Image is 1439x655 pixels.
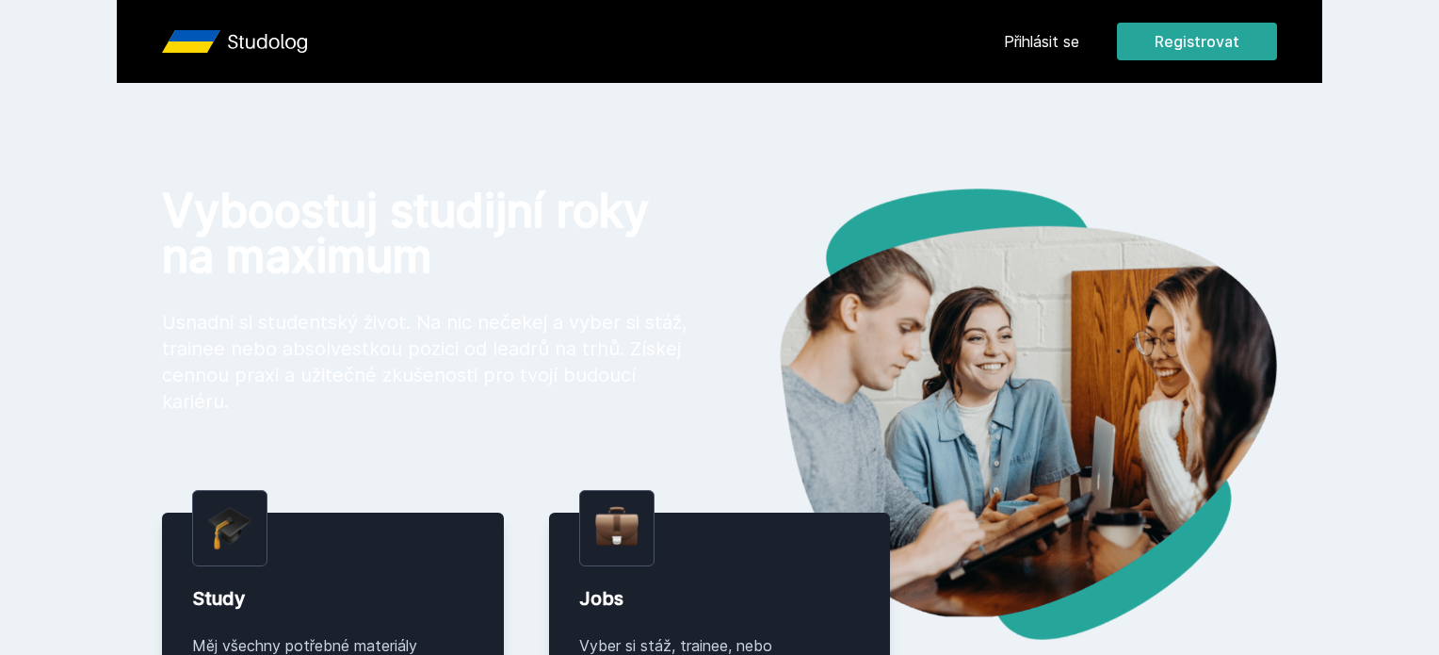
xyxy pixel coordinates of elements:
[162,309,689,415] p: Usnadni si studentský život. Na nic nečekej a vyber si stáž, trainee nebo absolvestkou pozici od ...
[208,506,251,550] img: graduation-cap.png
[579,585,861,612] div: Jobs
[719,188,1277,640] img: hero.png
[1117,23,1277,60] button: Registrovat
[162,188,689,279] h1: Vyboostuj studijní roky na maximum
[192,585,474,612] div: Study
[595,502,639,550] img: briefcase.png
[1004,30,1079,53] a: Přihlásit se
